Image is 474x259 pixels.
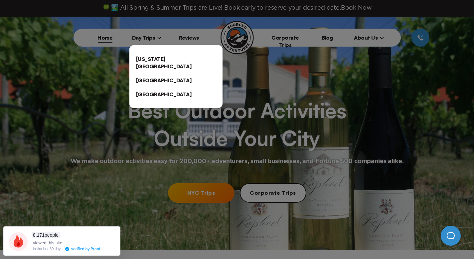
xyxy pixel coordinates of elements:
a: [GEOGRAPHIC_DATA] [129,73,223,87]
a: [US_STATE][GEOGRAPHIC_DATA] [129,52,223,73]
iframe: Help Scout Beacon - Open [441,226,461,246]
span: people [32,232,60,238]
span: 8,171 [33,232,45,238]
div: in the last 30 days [33,247,63,251]
span: viewed this site [33,240,62,245]
a: [GEOGRAPHIC_DATA] [129,87,223,101]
